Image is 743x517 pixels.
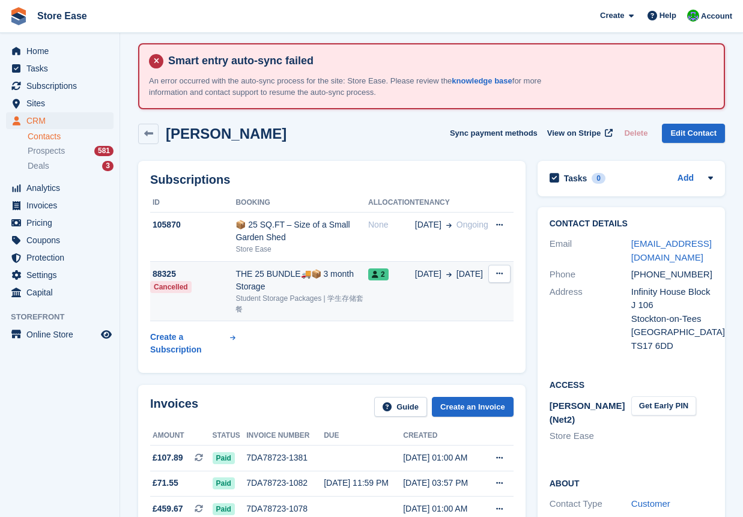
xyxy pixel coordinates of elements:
a: menu [6,214,114,231]
a: menu [6,249,114,266]
span: [PERSON_NAME] (Net2) [550,401,625,425]
span: Prospects [28,145,65,157]
h2: [PERSON_NAME] [166,125,287,142]
span: Ongoing [456,220,488,229]
a: menu [6,95,114,112]
div: TS17 6DD [631,339,713,353]
div: [DATE] 01:00 AM [403,503,482,515]
div: [DATE] 11:59 PM [324,477,403,489]
span: 2 [368,268,389,280]
th: Created [403,426,482,446]
span: £71.55 [153,477,178,489]
span: Coupons [26,232,99,249]
span: Online Store [26,326,99,343]
th: Booking [235,193,368,213]
div: Email [550,237,631,264]
a: Create a Subscription [150,326,235,361]
div: [DATE] 01:00 AM [403,452,482,464]
div: Phone [550,268,631,282]
div: Store Ease [235,244,368,255]
span: Home [26,43,99,59]
div: Infinity House Block J 106 [631,285,713,312]
div: Cancelled [150,281,192,293]
span: Account [701,10,732,22]
button: Sync payment methods [450,124,538,144]
img: Neal Smitheringale [687,10,699,22]
div: [DATE] 03:57 PM [403,477,482,489]
span: Create [600,10,624,22]
a: menu [6,267,114,283]
a: Create an Invoice [432,397,514,417]
div: 581 [94,146,114,156]
h2: Access [550,378,713,390]
h2: Subscriptions [150,173,514,187]
a: knowledge base [452,76,512,85]
span: Protection [26,249,99,266]
th: Allocation [368,193,415,213]
h4: Smart entry auto-sync failed [163,54,714,68]
div: 105870 [150,219,235,231]
h2: About [550,477,713,489]
a: menu [6,60,114,77]
div: 7DA78723-1381 [246,452,324,464]
span: Sites [26,95,99,112]
h2: Invoices [150,397,198,417]
a: Add [678,172,694,186]
div: [GEOGRAPHIC_DATA] [631,325,713,339]
span: Paid [213,503,235,515]
th: Amount [150,426,213,446]
div: THE 25 BUNDLE🚚📦 3 month Storage [235,268,368,293]
h2: Tasks [564,173,587,184]
span: Subscriptions [26,77,99,94]
th: Due [324,426,403,446]
li: Store Ease [550,429,631,443]
div: 88325 [150,268,235,280]
span: Storefront [11,311,120,323]
a: menu [6,326,114,343]
span: View on Stripe [547,127,601,139]
div: Contact Type [550,497,631,511]
div: [PHONE_NUMBER] [631,268,713,282]
a: menu [6,43,114,59]
div: 7DA78723-1082 [246,477,324,489]
div: Student Storage Packages | 学生存储套餐 [235,293,368,315]
h2: Contact Details [550,219,713,229]
span: Paid [213,452,235,464]
p: An error occurred with the auto-sync process for the site: Store Ease. Please review the for more... [149,75,569,98]
img: stora-icon-8386f47178a22dfd0bd8f6a31ec36ba5ce8667c1dd55bd0f319d3a0aa187defe.svg [10,7,28,25]
a: Preview store [99,327,114,342]
div: 7DA78723-1078 [246,503,324,515]
span: CRM [26,112,99,129]
a: Deals 3 [28,160,114,172]
a: Customer [631,498,670,509]
a: Edit Contact [662,124,725,144]
a: menu [6,232,114,249]
div: Create a Subscription [150,331,228,356]
div: 3 [102,161,114,171]
a: menu [6,197,114,214]
a: Store Ease [32,6,92,26]
th: ID [150,193,235,213]
a: Guide [374,397,427,417]
div: 0 [592,173,605,184]
span: Paid [213,477,235,489]
span: Tasks [26,60,99,77]
a: menu [6,180,114,196]
a: [EMAIL_ADDRESS][DOMAIN_NAME] [631,238,712,262]
div: Stockton-on-Tees [631,312,713,326]
span: Pricing [26,214,99,231]
a: menu [6,77,114,94]
span: [DATE] [415,268,441,280]
span: Settings [26,267,99,283]
span: [DATE] [456,268,483,280]
button: Get Early PIN [631,396,696,416]
div: 📦 25 SQ.FT – Size of a Small Garden Shed [235,219,368,244]
th: Tenancy [415,193,488,213]
th: Status [213,426,247,446]
span: £107.89 [153,452,183,464]
span: Invoices [26,197,99,214]
span: Help [660,10,676,22]
button: Delete [619,124,652,144]
a: Prospects 581 [28,145,114,157]
div: None [368,219,415,231]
